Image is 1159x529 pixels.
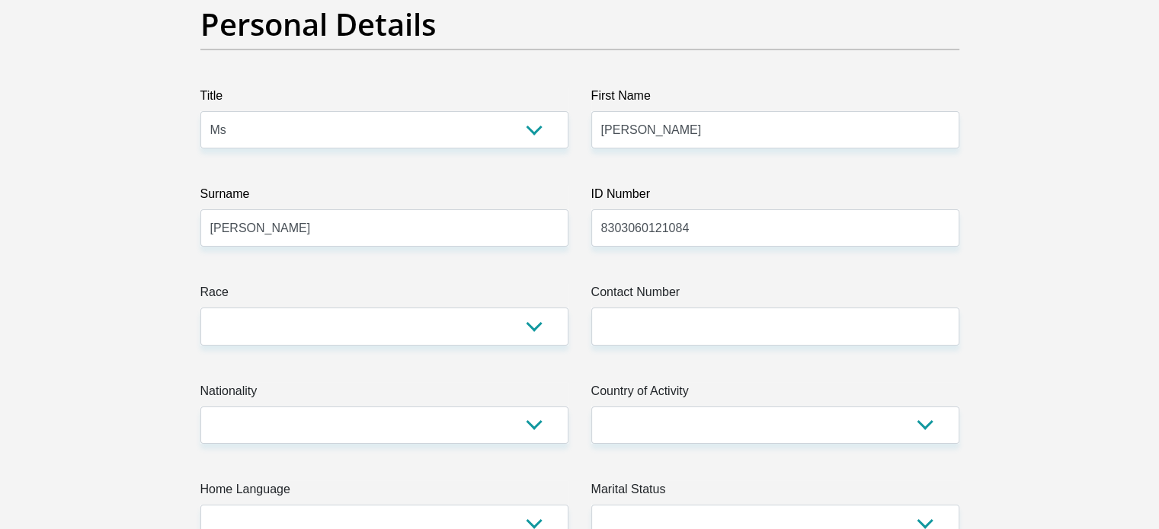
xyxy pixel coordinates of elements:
label: Country of Activity [591,382,959,406]
label: ID Number [591,185,959,209]
input: Surname [200,209,568,247]
label: Surname [200,185,568,209]
h2: Personal Details [200,6,959,43]
label: First Name [591,87,959,111]
input: Contact Number [591,308,959,345]
label: Nationality [200,382,568,406]
input: First Name [591,111,959,148]
label: Race [200,283,568,308]
label: Marital Status [591,480,959,505]
input: ID Number [591,209,959,247]
label: Title [200,87,568,111]
label: Contact Number [591,283,959,308]
label: Home Language [200,480,568,505]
